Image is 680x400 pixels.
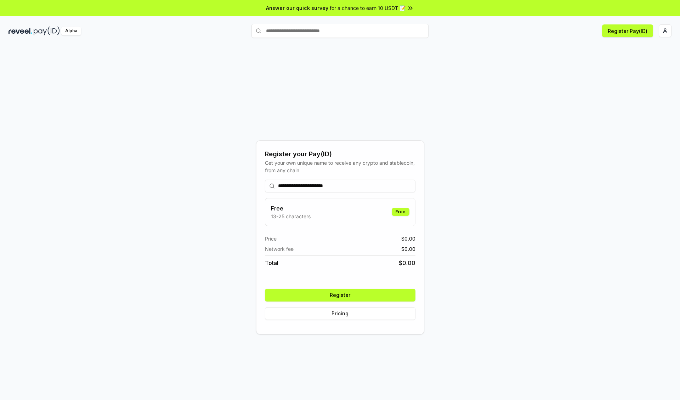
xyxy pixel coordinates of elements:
[61,27,81,35] div: Alpha
[265,259,278,267] span: Total
[271,213,311,220] p: 13-25 characters
[265,235,277,242] span: Price
[8,27,32,35] img: reveel_dark
[401,245,415,253] span: $ 0.00
[392,208,409,216] div: Free
[399,259,415,267] span: $ 0.00
[265,289,415,302] button: Register
[266,4,328,12] span: Answer our quick survey
[401,235,415,242] span: $ 0.00
[265,159,415,174] div: Get your own unique name to receive any crypto and stablecoin, from any chain
[265,149,415,159] div: Register your Pay(ID)
[265,245,294,253] span: Network fee
[602,24,653,37] button: Register Pay(ID)
[34,27,60,35] img: pay_id
[330,4,406,12] span: for a chance to earn 10 USDT 📝
[271,204,311,213] h3: Free
[265,307,415,320] button: Pricing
